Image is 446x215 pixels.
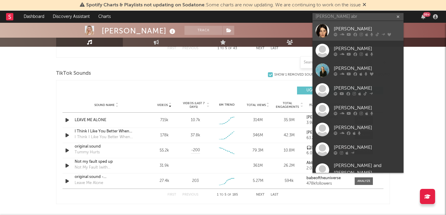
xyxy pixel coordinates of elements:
[309,103,342,107] span: Author / Followers
[228,193,231,196] span: of
[306,176,341,180] strong: babeoftheuniverse
[167,193,176,196] button: First
[313,60,404,80] a: [PERSON_NAME]
[75,144,138,150] a: original sound
[75,128,138,135] a: I Think I Like You Better When You’re Gone
[306,115,338,119] strong: [PERSON_NAME]
[75,149,100,155] div: Tummy Hurts
[75,117,138,123] a: LEAVE ME ALONE
[191,117,200,123] div: 10.7k
[75,174,138,180] a: original sound - babeoftheuniverse
[192,178,199,184] div: 203
[306,115,349,120] a: [PERSON_NAME]
[150,148,178,154] div: 55.2k
[306,161,349,165] a: Abby :)
[334,84,400,92] div: [PERSON_NAME]
[275,163,303,169] div: 26.2M
[228,47,232,50] span: of
[306,166,349,171] div: 2.03k followers
[75,180,103,186] div: Leave Me Alone
[220,193,223,196] span: to
[86,3,361,8] span: : Some charts are now updating. We are continuing to work on the issue
[244,163,272,169] div: 361M
[334,124,400,131] div: [PERSON_NAME]
[75,165,138,171] div: Not My Fault (with [PERSON_NAME])
[423,12,431,17] div: 99 +
[244,117,272,123] div: 314M
[184,26,222,35] button: Track
[275,117,303,123] div: 35.9M
[275,148,303,154] div: 10.8M
[275,178,303,184] div: 594k
[313,120,404,139] a: [PERSON_NAME]
[167,47,176,50] button: First
[271,47,279,50] button: Last
[334,65,400,72] div: [PERSON_NAME]
[306,131,349,135] a: [PERSON_NAME]
[363,3,366,8] span: Dismiss
[86,3,204,8] span: Spotify Charts & Playlists not updating on Sodatone
[297,87,338,94] button: UGC(172)
[313,13,404,21] input: Search for artists
[94,11,115,23] a: Charts
[182,47,198,50] button: Previous
[313,41,404,60] a: [PERSON_NAME]
[334,25,400,32] div: [PERSON_NAME]
[150,132,178,138] div: 178k
[244,132,272,138] div: 346M
[334,162,400,177] div: [PERSON_NAME] and [PERSON_NAME]
[313,100,404,120] a: [PERSON_NAME]
[275,132,303,138] div: 42.3M
[213,103,241,107] div: 6M Trend
[49,11,94,23] a: Discovery Assistant
[271,193,279,196] button: Last
[306,136,349,140] div: 63.2k followers
[334,104,400,111] div: [PERSON_NAME]
[306,182,349,186] div: 478k followers
[306,146,349,150] a: 🎧[PERSON_NAME]❤️‍🩹
[150,163,178,169] div: 31.9k
[191,147,200,153] span: -200
[102,26,177,36] div: [PERSON_NAME]
[256,47,265,50] button: Next
[191,132,200,138] div: 37.8k
[334,45,400,52] div: [PERSON_NAME]
[56,70,91,77] span: TikTok Sounds
[220,47,224,50] span: to
[306,131,338,135] strong: [PERSON_NAME]
[301,60,365,65] input: Search by song name or URL
[275,101,300,109] span: Total Engagements
[19,11,49,23] a: Dashboard
[313,159,404,183] a: [PERSON_NAME] and [PERSON_NAME]
[181,101,206,109] span: Videos (last 7 days)
[244,148,272,154] div: 79.3M
[274,73,316,77] div: Show 1 Removed Sound
[306,151,349,155] div: 6.05k followers
[306,121,349,125] div: 3.9M followers
[211,45,244,52] div: 1 5 43
[211,191,244,199] div: 1 5 185
[94,103,115,107] span: Sound Name
[306,161,319,165] strong: Abby :)
[256,193,265,196] button: Next
[157,103,168,107] span: Videos
[182,193,198,196] button: Previous
[150,117,178,123] div: 715k
[244,178,272,184] div: 5.27M
[313,80,404,100] a: [PERSON_NAME]
[150,178,178,184] div: 27.4k
[75,159,138,165] a: Not my fault sped up
[306,176,349,180] a: babeoftheuniverse
[313,21,404,41] a: [PERSON_NAME]
[334,144,400,151] div: [PERSON_NAME]
[301,89,329,92] span: UGC ( 172 )
[421,14,425,19] button: 99+
[306,146,347,150] strong: 🎧[PERSON_NAME]❤️‍🩹
[313,139,404,159] a: [PERSON_NAME]
[247,103,266,107] span: Total Views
